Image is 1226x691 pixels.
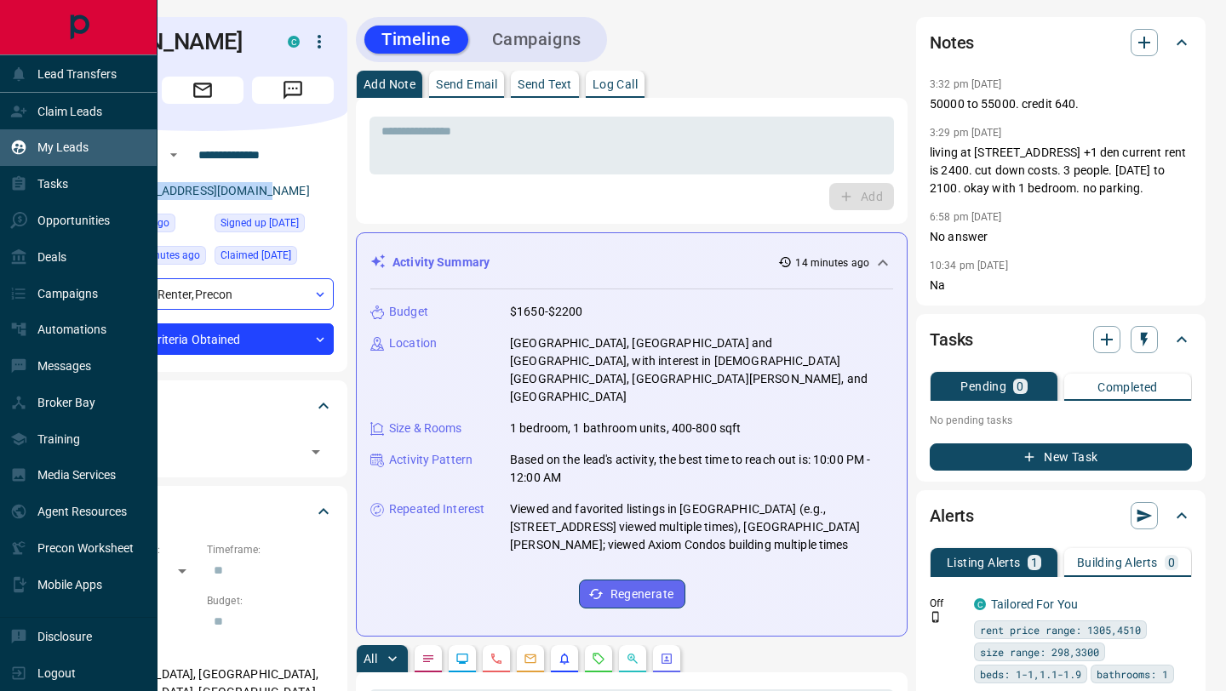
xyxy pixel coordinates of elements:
p: Activity Summary [392,254,490,271]
p: Viewed and favorited listings in [GEOGRAPHIC_DATA] (e.g., [STREET_ADDRESS] viewed multiple times)... [510,500,893,554]
div: Notes [930,22,1192,63]
p: Send Email [436,78,497,90]
button: Campaigns [475,26,599,54]
button: Open [163,145,184,165]
p: $1650-$2200 [510,303,582,321]
div: Renter , Precon [72,278,334,310]
p: Repeated Interest [389,500,484,518]
svg: Push Notification Only [930,611,942,623]
p: 6:58 pm [DATE] [930,211,1002,223]
h2: Alerts [930,502,974,529]
p: 10:34 pm [DATE] [930,260,1008,271]
svg: Notes [421,652,435,665]
svg: Agent Actions [660,652,673,665]
p: 14 minutes ago [795,255,869,271]
span: rent price range: 1305,4510 [980,621,1141,638]
button: New Task [930,443,1192,471]
p: 1 [1031,557,1038,568]
p: Add Note [364,78,415,90]
svg: Emails [524,652,537,665]
p: Location [389,334,437,352]
h2: Notes [930,29,974,56]
p: 1 bedroom, 1 bathroom units, 400-800 sqft [510,420,741,437]
span: Signed up [DATE] [221,214,299,231]
button: Timeline [364,26,468,54]
p: Activity Pattern [389,451,473,469]
p: Building Alerts [1077,557,1158,568]
span: Claimed [DATE] [221,247,291,264]
h2: Tasks [930,326,973,353]
h1: [PERSON_NAME] [72,28,262,55]
p: 3:32 pm [DATE] [930,78,1002,90]
p: Timeframe: [207,542,334,557]
a: Tailored For You [991,597,1078,611]
div: condos.ca [974,598,986,610]
p: Size & Rooms [389,420,462,437]
p: Based on the lead's activity, the best time to reach out is: 10:00 PM - 12:00 AM [510,451,893,487]
svg: Listing Alerts [558,652,571,665]
div: Criteria [72,491,334,532]
p: Off [930,596,964,611]
div: Alerts [930,495,1192,536]
p: living at [STREET_ADDRESS] +1 den current rent is 2400. cut down costs. 3 people. [DATE] to 2100.... [930,144,1192,197]
div: Criteria Obtained [72,323,334,355]
span: beds: 1-1,1.1-1.9 [980,665,1081,682]
p: Log Call [593,78,638,90]
p: Pending [960,380,1006,392]
span: Message [252,77,334,104]
div: Mon Mar 03 2025 [215,246,334,270]
p: 0 [1017,380,1023,392]
div: Tasks [930,319,1192,360]
div: Sat Mar 01 2025 [215,214,334,237]
p: No answer [930,228,1192,246]
p: Budget: [207,593,334,608]
p: No pending tasks [930,408,1192,433]
a: [EMAIL_ADDRESS][DOMAIN_NAME] [117,184,310,197]
svg: Calls [490,652,503,665]
p: 50000 to 55000. credit 640. [930,95,1192,113]
span: size range: 298,3300 [980,643,1099,660]
p: Send Text [518,78,572,90]
p: Listing Alerts [947,557,1021,568]
p: [GEOGRAPHIC_DATA], [GEOGRAPHIC_DATA] and [GEOGRAPHIC_DATA], with interest in [DEMOGRAPHIC_DATA][G... [510,334,893,406]
svg: Requests [592,652,605,665]
div: condos.ca [288,36,300,48]
p: Na [930,277,1192,294]
button: Open [304,440,328,464]
p: Budget [389,303,428,321]
div: Activity Summary14 minutes ago [370,247,893,278]
span: bathrooms: 1 [1097,665,1168,682]
p: All [364,653,377,665]
p: 3:29 pm [DATE] [930,127,1002,139]
div: Tags [72,385,334,426]
p: 0 [1168,557,1175,568]
p: Areas Searched: [72,645,334,660]
svg: Opportunities [626,652,639,665]
p: Completed [1097,381,1158,393]
button: Regenerate [579,580,685,608]
svg: Lead Browsing Activity [455,652,469,665]
span: Email [162,77,243,104]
